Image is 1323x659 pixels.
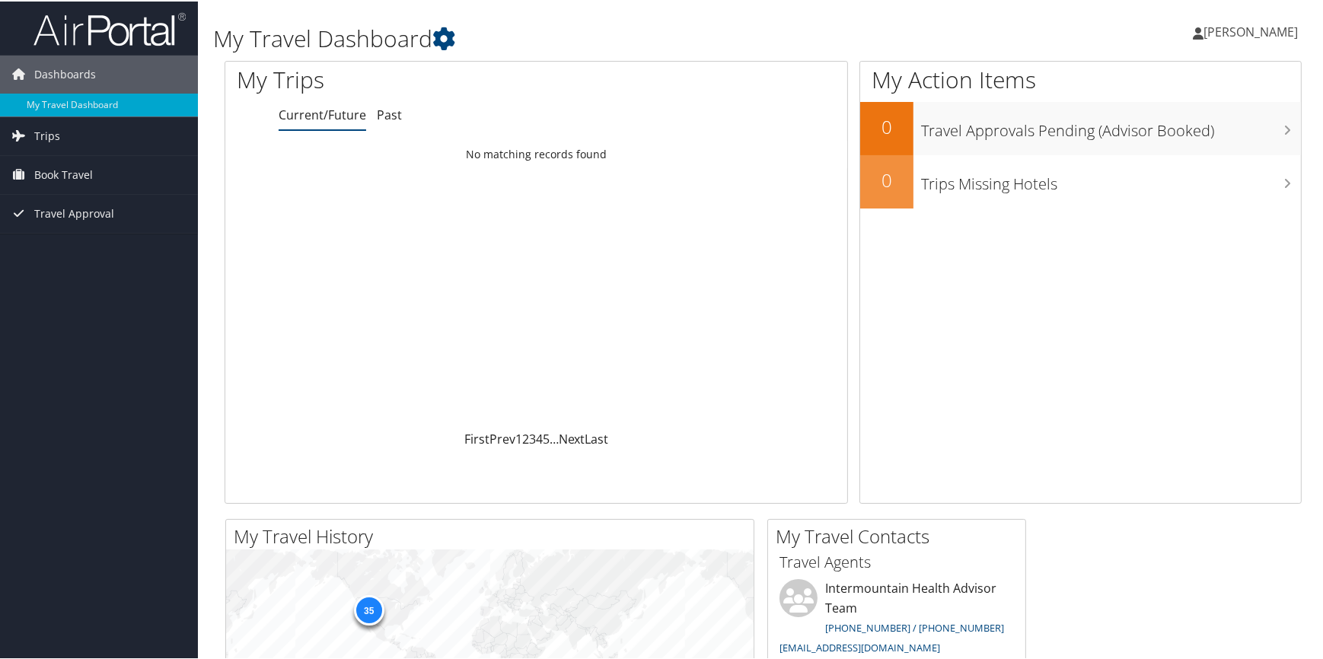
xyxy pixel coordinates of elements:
[772,578,1022,659] li: Intermountain Health Advisor Team
[921,164,1301,193] h3: Trips Missing Hotels
[34,54,96,92] span: Dashboards
[550,429,559,446] span: …
[377,105,402,122] a: Past
[860,62,1301,94] h1: My Action Items
[234,522,754,548] h2: My Travel History
[489,429,515,446] a: Prev
[33,10,186,46] img: airportal-logo.png
[779,550,1014,571] h3: Travel Agents
[34,193,114,231] span: Travel Approval
[543,429,550,446] a: 5
[279,105,366,122] a: Current/Future
[515,429,522,446] a: 1
[779,639,940,653] a: [EMAIL_ADDRESS][DOMAIN_NAME]
[353,594,384,624] div: 35
[536,429,543,446] a: 4
[860,166,913,192] h2: 0
[213,21,946,53] h1: My Travel Dashboard
[34,154,93,193] span: Book Travel
[529,429,536,446] a: 3
[34,116,60,154] span: Trips
[225,139,847,167] td: No matching records found
[776,522,1025,548] h2: My Travel Contacts
[1193,8,1313,53] a: [PERSON_NAME]
[860,154,1301,207] a: 0Trips Missing Hotels
[585,429,609,446] a: Last
[860,100,1301,154] a: 0Travel Approvals Pending (Advisor Booked)
[860,113,913,138] h2: 0
[522,429,529,446] a: 2
[237,62,577,94] h1: My Trips
[559,429,585,446] a: Next
[464,429,489,446] a: First
[1203,22,1298,39] span: [PERSON_NAME]
[921,111,1301,140] h3: Travel Approvals Pending (Advisor Booked)
[825,619,1004,633] a: [PHONE_NUMBER] / [PHONE_NUMBER]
